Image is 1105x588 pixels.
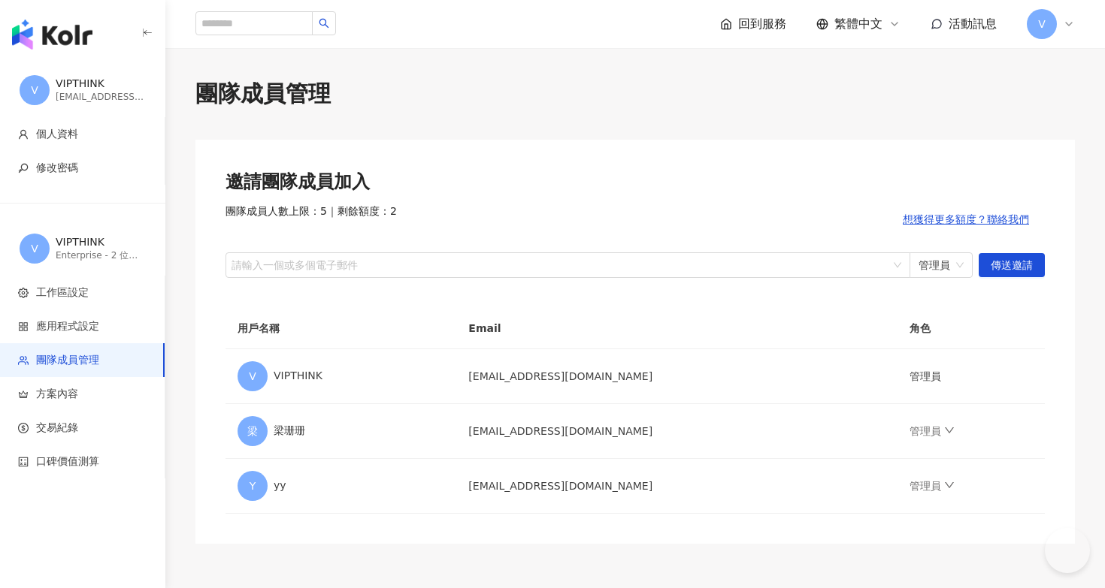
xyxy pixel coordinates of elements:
[226,204,397,234] span: 團隊成員人數上限：5 ｜ 剩餘額度：2
[31,82,38,98] span: V
[31,240,38,257] span: V
[898,308,1045,349] th: 角色
[903,213,1029,225] span: 想獲得更多額度？聯絡我們
[18,129,29,140] span: user
[738,16,786,32] span: 回到服務
[12,20,92,50] img: logo
[456,459,898,514] td: [EMAIL_ADDRESS][DOMAIN_NAME]
[898,349,1045,404] td: 管理員
[456,404,898,459] td: [EMAIL_ADDRESS][DOMAIN_NAME]
[36,161,78,176] span: 修改密碼
[910,480,955,492] a: 管理員
[944,480,955,490] span: down
[238,471,444,501] div: yy
[1038,16,1046,32] span: V
[56,91,146,104] div: [EMAIL_ADDRESS][DOMAIN_NAME]
[56,235,146,250] div: VIPTHINK
[226,170,1045,195] div: 邀請團隊成員加入
[56,249,146,262] div: Enterprise - 2 位成員
[226,308,456,349] th: 用戶名稱
[249,368,256,384] span: V
[36,319,99,334] span: 應用程式設定
[319,18,329,29] span: search
[18,163,29,173] span: key
[36,285,89,300] span: 工作區設定
[919,253,964,277] span: 管理員
[238,361,444,391] div: VIPTHINK
[238,416,444,446] div: 梁珊珊
[979,253,1045,277] button: 傳送邀請
[247,423,258,439] span: 梁
[18,321,29,332] span: appstore
[456,308,898,349] th: Email
[36,387,78,402] span: 方案內容
[36,454,99,469] span: 口碑價值測算
[910,425,955,437] a: 管理員
[18,457,29,467] span: calculator
[456,349,898,404] td: [EMAIL_ADDRESS][DOMAIN_NAME]
[887,204,1045,234] button: 想獲得更多額度？聯絡我們
[195,78,1075,110] div: 團隊成員管理
[36,353,99,368] span: 團隊成員管理
[949,17,997,31] span: 活動訊息
[944,425,955,436] span: down
[991,254,1033,278] span: 傳送邀請
[36,421,78,436] span: 交易紀錄
[720,16,786,32] a: 回到服務
[1045,528,1090,573] iframe: Help Scout Beacon - Open
[834,16,882,32] span: 繁體中文
[36,127,78,142] span: 個人資料
[56,77,146,92] div: VIPTHINK
[250,478,256,494] span: Y
[18,423,29,433] span: dollar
